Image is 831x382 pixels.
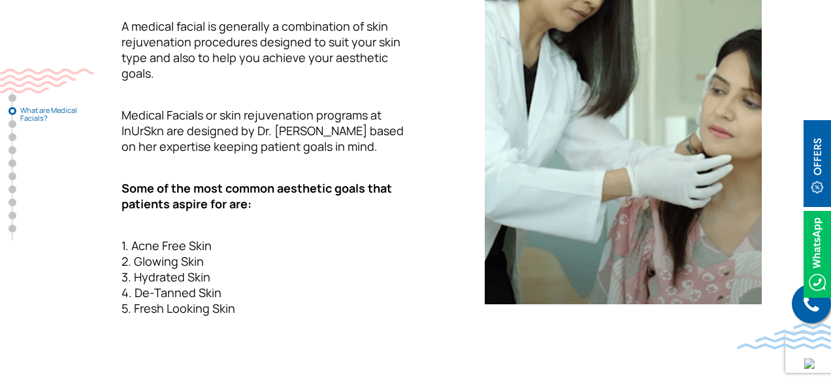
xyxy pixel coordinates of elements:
p: Medical Facials or skin rejuvenation programs at InUrSkn are designed by Dr. [PERSON_NAME] based ... [69,107,415,154]
strong: Some of the most common aesthetic goals that patients aspire for are: [122,180,392,212]
img: Whatsappicon [804,211,831,298]
span: What are Medical Facials? [20,106,86,122]
a: Whatsappicon [804,246,831,260]
img: bluewave [737,323,831,349]
img: offerBt [804,120,831,207]
span: A medical facial is generally a combination of skin rejuvenation procedures designed to suit your... [122,18,400,81]
p: 1. Acne Free Skin 2. Glowing Skin 3. Hydrated Skin 4. De-Tanned Skin 5. Fresh Looking Skin [69,238,415,316]
a: What are Medical Facials? [8,107,16,115]
img: up-blue-arrow.svg [804,358,815,369]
